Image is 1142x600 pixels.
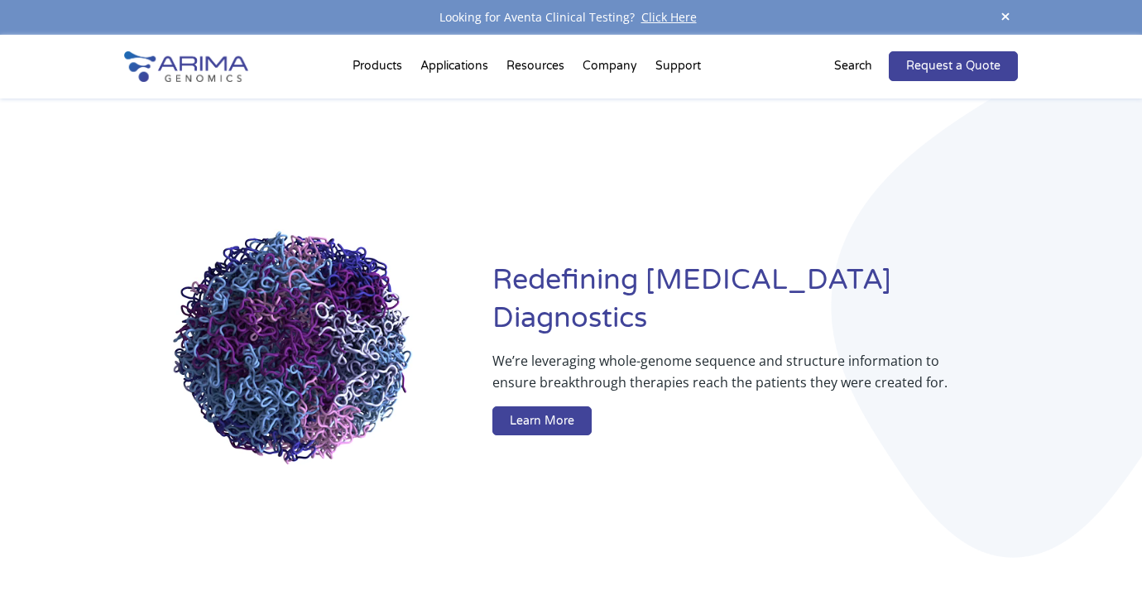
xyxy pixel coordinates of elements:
p: Search [834,55,872,77]
a: Request a Quote [889,51,1018,81]
a: Learn More [492,406,592,436]
img: Arima-Genomics-logo [124,51,248,82]
div: Looking for Aventa Clinical Testing? [124,7,1018,28]
a: Click Here [635,9,703,25]
h1: Redefining [MEDICAL_DATA] Diagnostics [492,262,1018,350]
p: We’re leveraging whole-genome sequence and structure information to ensure breakthrough therapies... [492,350,952,406]
iframe: Chat Widget [1059,521,1142,600]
